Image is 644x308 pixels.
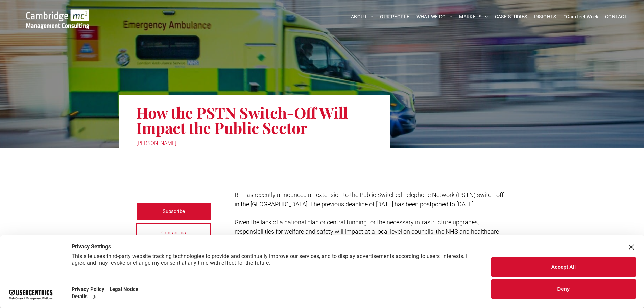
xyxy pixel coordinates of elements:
span: BT has recently announced an extension to the Public Switched Telephone Network (PSTN) switch-off... [235,191,504,208]
a: ABOUT [348,11,377,22]
a: CASE STUDIES [492,11,531,22]
a: WHAT WE DO [413,11,456,22]
a: Subscribe [136,203,211,220]
span: Contact us [161,224,186,241]
a: #CamTechWeek [559,11,602,22]
a: INSIGHTS [531,11,559,22]
a: OUR PEOPLE [377,11,413,22]
a: MARKETS [456,11,491,22]
a: CONTACT [602,11,630,22]
a: Contact us [136,223,211,241]
span: Given the lack of a national plan or central funding for the necessary infrastructure upgrades, r... [235,219,507,271]
span: Subscribe [163,203,185,220]
a: Your Business Transformed | Cambridge Management Consulting [26,10,89,18]
h1: How the PSTN Switch-Off Will Impact the Public Sector [136,104,373,136]
div: [PERSON_NAME] [136,139,373,148]
img: Cambridge MC Logo, digital infrastructure [26,9,89,29]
